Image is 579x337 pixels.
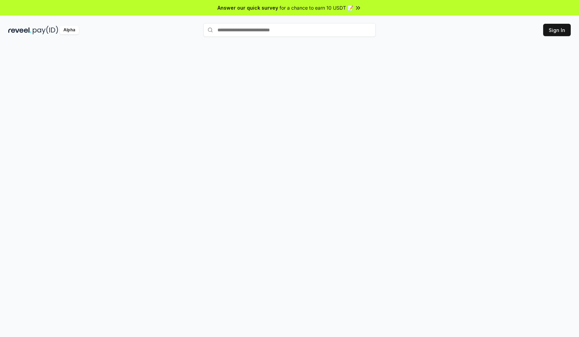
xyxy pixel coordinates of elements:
[217,4,278,11] span: Answer our quick survey
[543,24,571,36] button: Sign In
[33,26,58,34] img: pay_id
[8,26,31,34] img: reveel_dark
[280,4,353,11] span: for a chance to earn 10 USDT 📝
[60,26,79,34] div: Alpha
